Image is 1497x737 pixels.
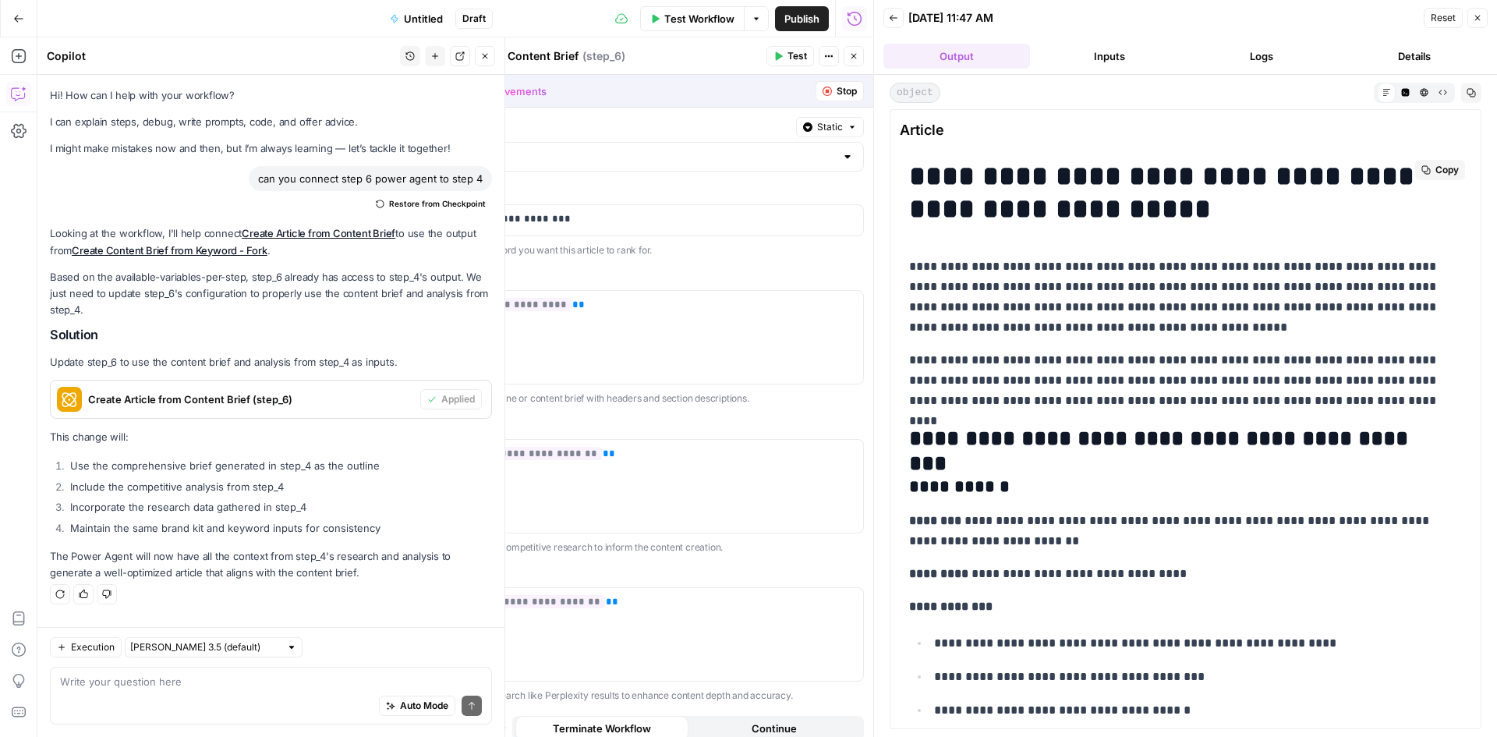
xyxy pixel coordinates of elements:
button: Test Workflow [640,6,744,31]
button: Auto Mode [379,696,455,716]
a: Create Content Brief from Keyword - Fork [72,244,267,257]
li: Use the comprehensive brief generated in step_4 as the outline [66,458,492,473]
p: Include any analysis or competitive research to inform the content creation. [402,540,864,555]
label: Primary Keyword [402,184,864,200]
span: Untitled [404,11,443,27]
p: Add supplementary research like Perplexity results to enhance content depth and accuracy. [402,688,864,703]
span: Reset [1431,11,1456,25]
span: Auto Mode [400,699,448,713]
span: Execution [71,640,115,654]
button: Applied [420,389,482,409]
span: Static [817,120,843,134]
p: Enter the primary keyword you want this article to rank for. [402,243,864,258]
a: Create Article from Content Brief [242,227,395,239]
p: Looking at the workflow, I'll help connect to use the output from . [50,225,492,258]
span: Stop [837,84,857,98]
span: Test [787,49,807,63]
p: This change will: [50,429,492,445]
input: Claude Sonnet 3.5 (default) [130,640,280,655]
button: Publish [775,6,829,31]
label: Brief [402,270,864,285]
span: object [890,83,940,103]
p: Hi! How can I help with your workflow? [50,87,492,104]
p: Based on the available-variables-per-step, step_6 already has access to step_4's output. We just ... [50,269,492,318]
span: Publish [784,11,819,27]
button: Restore from Checkpoint [370,194,492,213]
button: Output [883,44,1030,69]
span: Continue [752,721,797,736]
span: Article [900,119,1471,141]
button: Details [1341,44,1488,69]
span: Applied [441,392,475,406]
span: Draft [462,12,486,26]
p: Provide your article outline or content brief with headers and section descriptions. [402,391,864,406]
div: can you connect step 6 power agent to step 4 [249,166,492,191]
label: Analysis [402,419,864,434]
span: Create Article from Content Brief (step_6) [88,392,414,407]
li: Incorporate the research data gathered in step_4 [66,499,492,515]
li: Maintain the same brand kit and keyword inputs for consistency [66,520,492,536]
span: Restore from Checkpoint [389,197,486,210]
button: Reset [1424,8,1463,28]
button: Test [766,46,814,66]
p: I might make mistakes now and then, but I’m always learning — let’s tackle it together! [50,140,492,157]
label: Brand Kit [402,119,790,135]
span: Terminate Workflow [553,721,651,736]
button: Untitled [380,6,452,31]
h2: Solution [50,328,492,342]
p: The Power Agent will now have all the context from step_4's research and analysis to generate a w... [50,548,492,581]
span: Copy [1435,163,1459,177]
p: Update step_6 to use the content brief and analysis from step_4 as inputs. [50,354,492,370]
label: Research [402,567,864,583]
p: I can explain steps, debug, write prompts, code, and offer advice. [50,114,492,130]
button: Copy [1415,160,1465,180]
span: ( step_6 ) [582,48,625,64]
button: Execution [50,637,122,657]
span: Test Workflow [664,11,734,27]
button: Static [796,117,864,137]
button: Inputs [1036,44,1183,69]
button: Logs [1189,44,1336,69]
input: Homebase [412,149,835,165]
div: Copilot [47,48,395,64]
li: Include the competitive analysis from step_4 [66,479,492,494]
button: Stop [816,81,864,101]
